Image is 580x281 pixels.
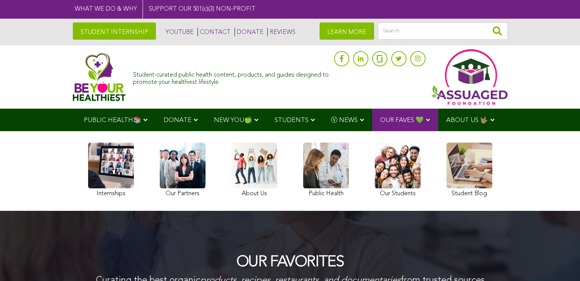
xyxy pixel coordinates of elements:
span: ABOUT US 🤟🏽 [446,117,488,124]
span: DONATE [164,117,191,124]
span: OUR FAVES 💚 [380,117,424,124]
iframe: Chat Widget [542,244,580,281]
input: Search [378,22,508,40]
div: Navigation Menu [73,109,508,131]
span: NEW YOU🍏 [214,117,252,124]
span: Ⓥ NEWS [331,117,358,124]
a: DONATE [235,28,263,36]
a: CONTACT [198,28,231,36]
a: LEARN MORE [320,22,374,40]
a: REVIEWS [267,28,296,36]
h1: OUR FAVORITES [96,254,485,271]
img: glassdoor [377,55,382,63]
img: Assuaged App [431,49,508,105]
a: YOUTUBE [164,28,194,36]
a: STUDENT INTERNSHIP [73,22,156,40]
span: STUDENTS [275,117,308,124]
img: Assuaged [73,53,126,101]
span: PUBLIC HEALTH📚 [84,117,141,124]
div: Student-curated public health content, products, and guides designed to promote your healthiest l... [133,68,330,86]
